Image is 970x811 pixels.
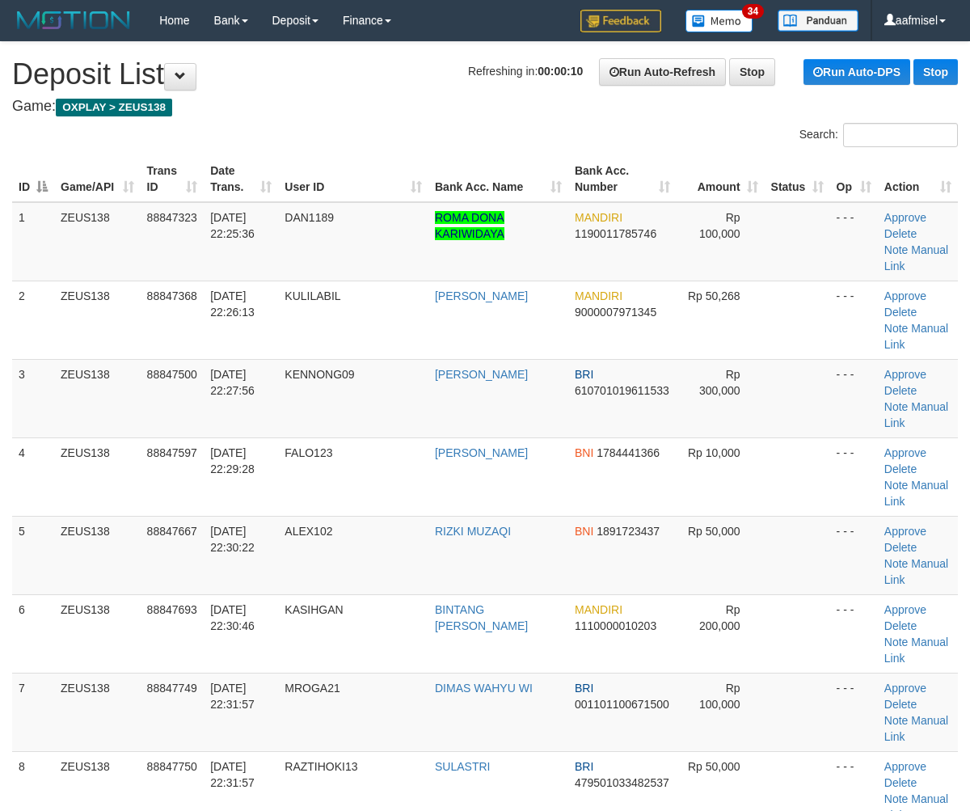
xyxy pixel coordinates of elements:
[830,437,878,516] td: - - -
[884,368,926,381] a: Approve
[599,58,726,86] a: Run Auto-Refresh
[799,123,958,147] label: Search:
[54,437,141,516] td: ZEUS138
[435,525,511,538] a: RIZKI MUZAQI
[435,368,528,381] a: [PERSON_NAME]
[884,400,948,429] a: Manual Link
[685,10,753,32] img: Button%20Memo.svg
[884,714,909,727] a: Note
[12,281,54,359] td: 2
[830,202,878,281] td: - - -
[884,479,948,508] a: Manual Link
[575,211,622,224] span: MANDIRI
[12,156,54,202] th: ID: activate to sort column descending
[147,682,197,695] span: 88847749
[54,673,141,751] td: ZEUS138
[54,281,141,359] td: ZEUS138
[688,446,740,459] span: Rp 10,000
[884,714,948,743] a: Manual Link
[12,99,958,115] h4: Game:
[285,211,334,224] span: DAN1189
[884,682,926,695] a: Approve
[580,10,661,32] img: Feedback.jpg
[54,202,141,281] td: ZEUS138
[435,760,490,773] a: SULASTRI
[830,516,878,594] td: - - -
[884,243,948,272] a: Manual Link
[575,682,593,695] span: BRI
[884,322,948,351] a: Manual Link
[210,603,255,632] span: [DATE] 22:30:46
[830,673,878,751] td: - - -
[538,65,583,78] strong: 00:00:10
[884,603,926,616] a: Approve
[147,211,197,224] span: 88847323
[884,792,909,805] a: Note
[575,384,669,397] span: Copy 610701019611533 to clipboard
[778,10,858,32] img: panduan.png
[884,463,917,475] a: Delete
[884,776,917,789] a: Delete
[884,243,909,256] a: Note
[147,760,197,773] span: 88847750
[435,289,528,302] a: [PERSON_NAME]
[285,368,354,381] span: KENNONG09
[575,306,656,319] span: Copy 9000007971345 to clipboard
[210,682,255,711] span: [DATE] 22:31:57
[884,557,909,570] a: Note
[54,594,141,673] td: ZEUS138
[884,322,909,335] a: Note
[699,368,740,397] span: Rp 300,000
[575,776,669,789] span: Copy 479501033482537 to clipboard
[435,446,528,459] a: [PERSON_NAME]
[884,541,917,554] a: Delete
[12,359,54,437] td: 3
[428,156,568,202] th: Bank Acc. Name: activate to sort column ascending
[830,594,878,673] td: - - -
[575,368,593,381] span: BRI
[884,636,909,648] a: Note
[210,525,255,554] span: [DATE] 22:30:22
[765,156,830,202] th: Status: activate to sort column ascending
[830,359,878,437] td: - - -
[56,99,172,116] span: OXPLAY > ZEUS138
[54,156,141,202] th: Game/API: activate to sort column ascending
[210,289,255,319] span: [DATE] 22:26:13
[147,603,197,616] span: 88847693
[575,698,669,711] span: Copy 001101100671500 to clipboard
[285,760,357,773] span: RAZTIHOKI13
[210,760,255,789] span: [DATE] 22:31:57
[141,156,205,202] th: Trans ID: activate to sort column ascending
[884,479,909,492] a: Note
[830,281,878,359] td: - - -
[568,156,677,202] th: Bank Acc. Number: activate to sort column ascending
[12,673,54,751] td: 7
[210,211,255,240] span: [DATE] 22:25:36
[742,4,764,19] span: 34
[843,123,958,147] input: Search:
[147,446,197,459] span: 88847597
[884,619,917,632] a: Delete
[575,227,656,240] span: Copy 1190011785746 to clipboard
[285,603,343,616] span: KASIHGAN
[575,289,622,302] span: MANDIRI
[884,400,909,413] a: Note
[575,446,593,459] span: BNI
[699,682,740,711] span: Rp 100,000
[435,682,533,695] a: DIMAS WAHYU WI
[884,211,926,224] a: Approve
[54,359,141,437] td: ZEUS138
[12,202,54,281] td: 1
[884,384,917,397] a: Delete
[884,289,926,302] a: Approve
[575,619,656,632] span: Copy 1110000010203 to clipboard
[468,65,583,78] span: Refreshing in:
[884,446,926,459] a: Approve
[54,516,141,594] td: ZEUS138
[884,525,926,538] a: Approve
[575,525,593,538] span: BNI
[597,446,660,459] span: Copy 1784441366 to clipboard
[285,525,332,538] span: ALEX102
[575,603,622,616] span: MANDIRI
[575,760,593,773] span: BRI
